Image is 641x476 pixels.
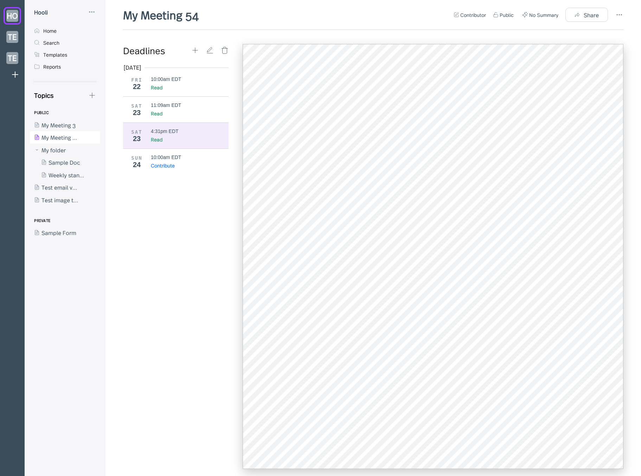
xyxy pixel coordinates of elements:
div: Hooli [34,8,48,15]
div: 24 [128,161,146,169]
div: SUN [128,155,146,161]
div: SAT [128,129,146,135]
div: Contribute [151,162,175,169]
div: 11:09am EDT [151,102,181,108]
div: Topics [30,91,53,100]
div: TE [6,52,18,64]
div: TE [6,31,18,43]
div: No Summary [529,11,558,18]
a: TE [4,28,21,46]
div: HO [6,10,18,22]
a: HO [4,7,21,25]
div: SAT [128,103,146,109]
div: 22 [128,83,146,90]
div: 10:00am EDT [151,154,181,160]
div: 10:00am EDT [151,76,181,82]
div: PUBLIC [34,107,49,119]
div: 23 [128,135,146,142]
div: My Meeting 54 [121,7,201,23]
div: 4:31pm EDT [151,128,179,134]
div: Home [43,27,57,34]
div: Contributor [460,11,486,18]
div: PRIVATE [34,215,51,227]
div: Reports [43,63,61,70]
div: Read [151,136,162,143]
div: Read [151,84,162,91]
div: Deadlines [123,44,191,57]
a: TE [4,49,21,67]
div: Share [584,12,599,18]
div: Search [43,39,59,46]
div: Read [151,110,162,117]
div: 23 [128,109,146,116]
div: FRI [128,77,146,83]
div: [DATE] [124,64,141,71]
div: Public [500,11,514,18]
div: Templates [43,51,67,58]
